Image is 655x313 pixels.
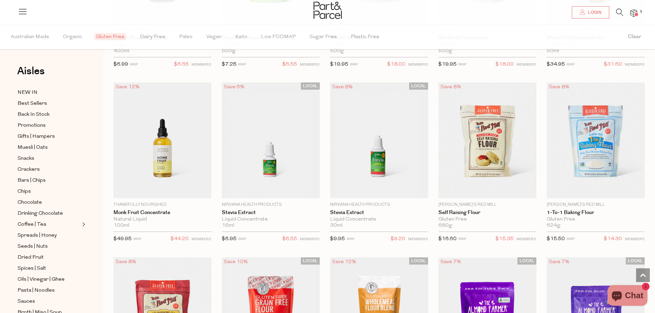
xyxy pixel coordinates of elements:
[18,165,80,174] a: Crackers
[18,242,80,251] a: Seeds | Nuts
[300,63,320,67] small: MEMBERS
[408,237,428,241] small: MEMBERS
[222,223,234,229] span: 15ml
[235,25,247,49] span: Keto
[80,220,85,228] button: Expand/Collapse Coffee | Tea
[18,188,31,196] span: Chips
[547,62,565,67] span: $34.95
[547,236,565,242] span: $15.50
[438,62,457,67] span: $19.95
[330,62,348,67] span: $19.95
[625,63,645,67] small: MEMBERS
[18,209,80,218] a: Drinking Chocolate
[18,177,46,185] span: Bars | Chips
[18,232,57,240] span: Spreads | Honey
[438,82,463,92] div: Save 8%
[282,60,297,69] span: $6.55
[18,253,80,262] a: Dried Fruit
[458,63,466,67] small: RRP
[604,60,622,69] span: $31.60
[547,202,645,208] p: [PERSON_NAME]'s Red Mill
[438,216,536,223] div: Gluten Free
[18,110,80,119] a: Back In Stock
[387,60,405,69] span: $18.00
[18,276,65,284] span: Oils | Vinegar | Ghee
[179,25,193,49] span: Paleo
[517,257,536,265] span: LOCAL
[330,82,428,198] img: Stevia Extract
[409,82,428,90] span: LOCAL
[330,202,428,208] p: Nirvana Health Products
[300,237,320,241] small: MEMBERS
[18,243,48,251] span: Seeds | Nuts
[438,82,536,198] img: Self Raising Flour
[282,235,297,244] span: $6.55
[222,82,320,198] img: Stevia Extract
[222,82,247,92] div: Save 6%
[18,111,50,119] span: Back In Stock
[63,25,82,49] span: Organic
[18,88,80,97] a: NEW IN
[547,257,571,267] div: Save 7%
[614,25,655,49] button: Clear filter by Filter
[18,265,46,273] span: Spices | Salt
[330,223,342,229] span: 30ml
[18,297,80,306] a: Sauces
[238,63,246,67] small: RRP
[113,82,211,198] img: Monk Fruit Concentrate
[567,63,575,67] small: RRP
[438,223,452,229] span: 680g
[330,48,344,54] span: 500g
[113,48,129,54] span: 400ml
[18,298,35,306] span: Sauces
[261,25,296,49] span: Low FODMAP
[222,236,237,242] span: $6.95
[171,235,189,244] span: $44.20
[192,237,211,241] small: MEMBERS
[18,198,80,207] a: Chocolate
[222,202,320,208] p: Nirvana Health Products
[18,275,80,284] a: Oils | Vinegar | Ghee
[351,25,379,49] span: Plastic Free
[133,237,141,241] small: RRP
[222,216,320,223] div: Liquid Concentrate
[18,122,46,130] span: Promotions
[330,82,355,92] div: Save 8%
[18,286,80,295] a: Pasta | Noodles
[567,237,575,241] small: RRP
[586,10,601,15] span: Login
[192,63,211,67] small: MEMBERS
[113,236,132,242] span: $49.95
[438,202,536,208] p: [PERSON_NAME]'s Red Mill
[222,257,250,267] div: Save 10%
[18,221,46,229] span: Coffee | Tea
[350,63,358,67] small: RRP
[18,99,80,108] a: Best Sellers
[18,89,37,97] span: NEW IN
[18,187,80,196] a: Chips
[547,48,559,54] span: 50ml
[18,176,80,185] a: Bars | Chips
[347,237,354,241] small: RRP
[11,25,49,49] span: Australian Made
[625,237,645,241] small: MEMBERS
[630,9,637,16] a: 1
[206,25,221,49] span: Vegan
[18,220,80,229] a: Coffee | Tea
[301,257,320,265] span: LOCAL
[113,202,211,208] p: Thankfully Nourished
[130,63,138,67] small: RRP
[17,64,45,79] span: Aisles
[17,66,45,83] a: Aisles
[113,216,211,223] div: Natural Liquid
[409,257,428,265] span: LOCAL
[547,82,571,92] div: Save 8%
[309,25,337,49] span: Sugar Free
[516,237,536,241] small: MEMBERS
[18,132,80,141] a: Gifts | Hampers
[330,236,345,242] span: $9.95
[547,223,560,229] span: 624g
[547,216,645,223] div: Gluten Free
[18,100,47,108] span: Best Sellers
[18,264,80,273] a: Spices | Salt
